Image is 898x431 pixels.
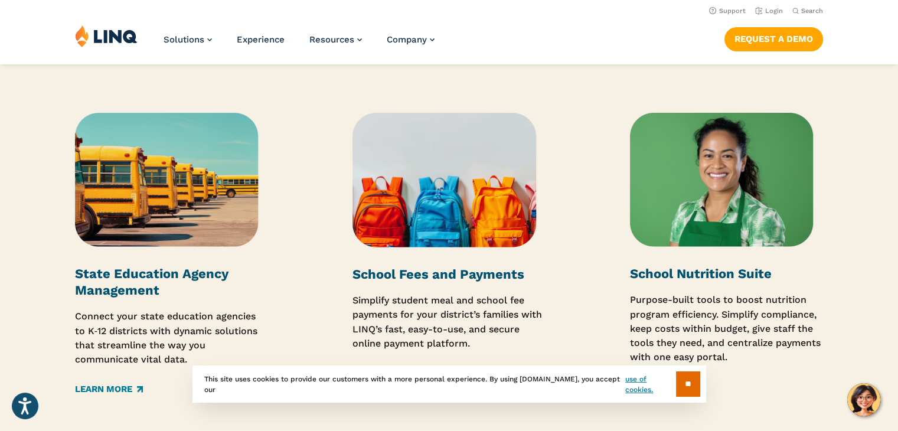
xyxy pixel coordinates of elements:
img: LINQ | K‑12 Software [75,25,138,47]
a: Company [387,34,435,45]
a: Experience [237,34,285,45]
a: Resources [309,34,362,45]
p: Purpose-built tools to boost nutrition program efficiency. Simplify compliance, keep costs within... [630,293,824,367]
a: Login [755,7,783,15]
span: Resources [309,34,354,45]
img: Payments Thumbnail [352,113,537,247]
span: Solutions [164,34,204,45]
a: use of cookies. [625,374,675,395]
nav: Primary Navigation [164,25,435,64]
img: School Nutrition Suite [630,113,814,247]
div: This site uses cookies to provide our customers with a more personal experience. By using [DOMAIN... [192,365,706,403]
button: Open Search Bar [792,6,823,15]
strong: State Education Agency Management [75,266,228,298]
strong: School Nutrition Suite [630,266,772,281]
a: Request a Demo [724,27,823,51]
p: Simplify student meal and school fee payments for your district’s families with LINQ’s fast, easy... [352,293,546,367]
nav: Button Navigation [724,25,823,51]
span: Search [801,7,823,15]
p: Connect your state education agencies to K‑12 districts with dynamic solutions that streamline th... [75,309,269,367]
img: State Thumbnail [75,113,259,247]
a: Solutions [164,34,212,45]
button: Hello, have a question? Let’s chat. [847,383,880,416]
a: Learn More [75,383,143,396]
strong: School Fees and Payments [352,267,524,282]
span: Company [387,34,427,45]
a: Support [709,7,746,15]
